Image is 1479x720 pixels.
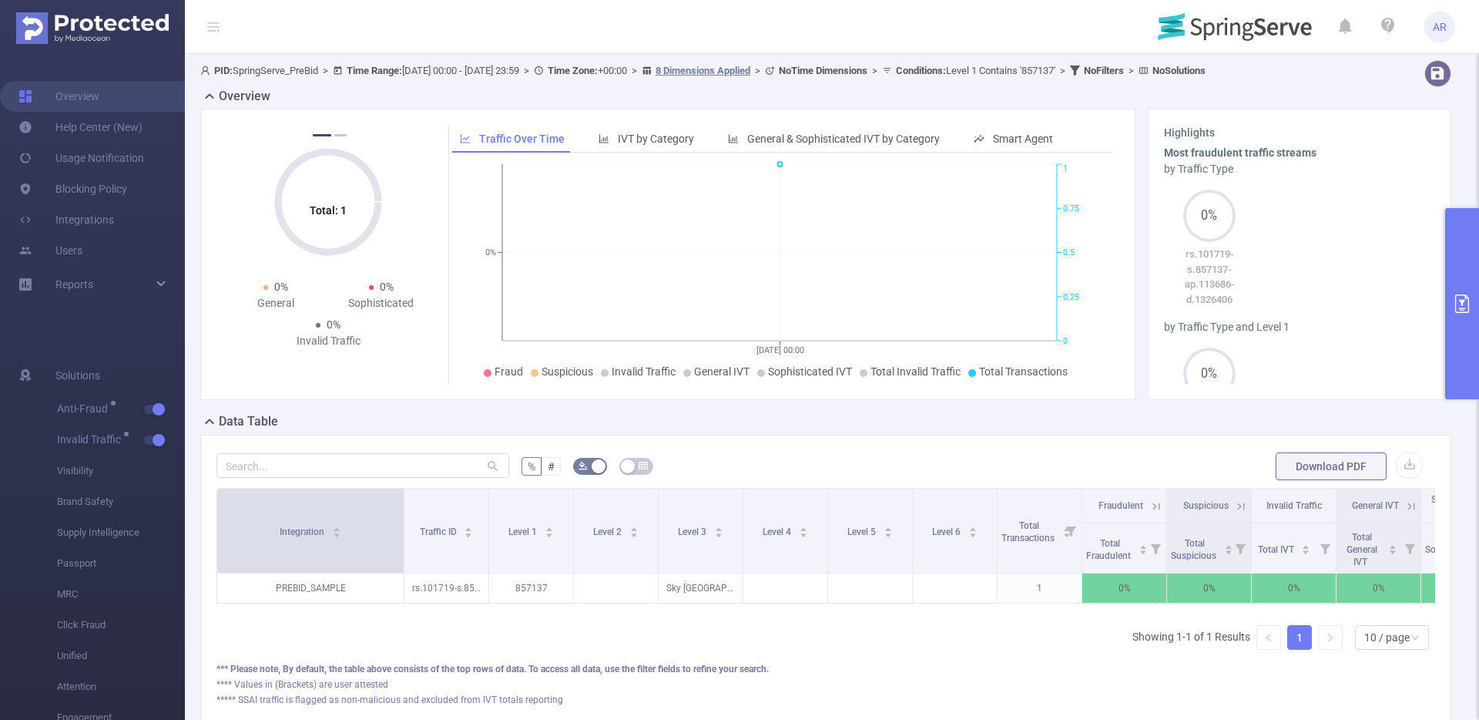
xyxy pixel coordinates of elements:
i: icon: caret-up [332,525,340,530]
i: Filter menu [1399,523,1420,573]
tspan: 1 [1063,164,1068,174]
h2: Overview [219,87,270,106]
span: > [1124,65,1139,76]
span: Level 6 [932,527,963,537]
span: > [867,65,882,76]
span: Level 3 [678,527,709,537]
span: Invalid Traffic [1266,500,1322,511]
span: # [548,460,555,473]
i: icon: bar-chart [728,133,739,144]
button: Download PDF [1276,453,1387,480]
div: *** Please note, By default, the table above consists of the top rows of data. To access all data... [216,662,1435,676]
div: Sort [1301,543,1310,552]
span: General & Sophisticated IVT by Category [747,133,940,145]
i: icon: caret-down [1224,548,1232,553]
a: Integrations [18,204,114,235]
p: 1 [998,574,1082,603]
p: 0% [1167,574,1251,603]
b: No Filters [1084,65,1124,76]
span: Level 1 Contains '857137' [896,65,1055,76]
i: icon: caret-up [1224,543,1232,547]
b: PID: [214,65,233,76]
div: Sort [799,525,808,534]
span: Traffic ID [420,527,459,537]
span: Total IVT [1258,544,1296,555]
span: Brand Safety [57,486,185,517]
span: Invalid Traffic [612,365,676,378]
p: 0% [1252,574,1336,603]
b: Time Zone: [548,65,598,76]
span: > [318,65,333,76]
tspan: [DATE] 00:00 [756,345,804,355]
span: Reports [55,278,93,291]
span: Invalid Traffic [57,434,126,445]
a: Blocking Policy [18,173,127,204]
tspan: 0.75 [1063,204,1079,214]
span: Suspicious [542,365,593,378]
i: Filter menu [1314,523,1336,573]
i: icon: caret-up [884,525,892,530]
span: 0% [274,281,288,293]
i: icon: down [1410,633,1420,644]
div: General [223,295,328,311]
i: icon: caret-down [1302,548,1310,553]
span: Sophisticated IVT [768,365,852,378]
i: icon: caret-up [629,525,638,530]
u: 8 Dimensions Applied [656,65,750,76]
tspan: 0.5 [1063,248,1075,258]
span: Click Fraud [57,610,185,641]
i: icon: caret-up [968,525,977,530]
span: > [627,65,642,76]
span: Fraudulent [1098,500,1143,511]
span: Anti-Fraud [57,403,113,414]
i: icon: caret-up [464,525,473,530]
button: 1 [313,134,331,136]
p: 0% [1336,574,1420,603]
tspan: 0 [1063,336,1068,346]
span: Unified [57,641,185,671]
input: Search... [216,453,509,478]
span: Smart Agent [993,133,1053,145]
p: 0% [1082,574,1166,603]
div: Sort [884,525,893,534]
div: Sort [1139,543,1148,552]
span: Total Transactions [979,365,1068,378]
span: Visibility [57,456,185,486]
div: Sophisticated [328,295,434,311]
span: Total Fraudulent [1086,538,1133,561]
i: Filter menu [1229,523,1251,573]
span: Level 5 [847,527,878,537]
div: Sort [1224,543,1233,552]
i: icon: caret-down [464,531,473,536]
i: icon: caret-up [545,525,553,530]
a: Usage Notification [18,143,144,173]
tspan: 0.25 [1063,292,1079,302]
i: icon: bg-colors [579,461,588,470]
span: Passport [57,548,185,579]
i: icon: user [200,66,214,76]
b: Conditions : [896,65,946,76]
span: General IVT [1352,500,1399,511]
h3: Highlights [1164,125,1435,141]
tspan: 0% [485,248,496,258]
p: rs.101719-s.857137-ap.113686-d.1326406 [404,574,488,603]
div: Sort [968,525,978,534]
span: General IVT [694,365,750,378]
div: Sort [1388,543,1397,552]
a: Reports [55,269,93,300]
span: Traffic Over Time [479,133,565,145]
span: Total Invalid Traffic [870,365,961,378]
div: Sort [629,525,639,534]
span: Level 4 [763,527,793,537]
span: > [1055,65,1070,76]
i: icon: left [1264,633,1273,642]
span: MRC [57,579,185,610]
div: by Traffic Type and Level 1 [1164,319,1435,335]
div: by Traffic Type [1164,161,1435,177]
b: Most fraudulent traffic streams [1164,146,1316,159]
span: > [519,65,534,76]
p: 857137 [489,574,573,603]
i: icon: caret-down [332,531,340,536]
i: Filter menu [1145,523,1166,573]
i: Filter menu [1060,489,1082,573]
